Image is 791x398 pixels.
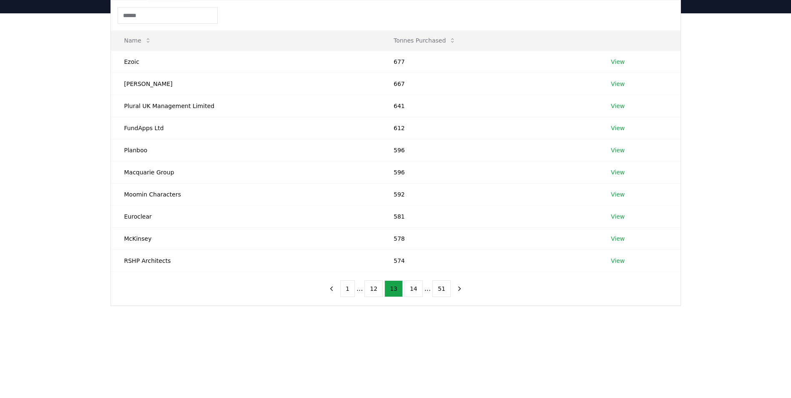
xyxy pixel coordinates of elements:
[380,95,598,117] td: 641
[611,124,625,132] a: View
[380,183,598,205] td: 592
[111,161,380,183] td: Macquarie Group
[611,212,625,221] a: View
[384,280,403,297] button: 13
[111,183,380,205] td: Moomin Characters
[340,280,355,297] button: 1
[380,50,598,73] td: 677
[611,146,625,154] a: View
[452,280,467,297] button: next page
[118,32,158,49] button: Name
[611,58,625,66] a: View
[387,32,462,49] button: Tonnes Purchased
[111,117,380,139] td: FundApps Ltd
[111,205,380,227] td: Euroclear
[424,284,431,294] li: ...
[380,249,598,272] td: 574
[111,139,380,161] td: Planboo
[380,139,598,161] td: 596
[111,50,380,73] td: Ezoic
[432,280,451,297] button: 51
[111,227,380,249] td: McKinsey
[611,80,625,88] a: View
[111,249,380,272] td: RSHP Architects
[380,73,598,95] td: 667
[111,73,380,95] td: [PERSON_NAME]
[404,280,423,297] button: 14
[380,227,598,249] td: 578
[611,168,625,176] a: View
[611,257,625,265] a: View
[611,190,625,199] a: View
[111,95,380,117] td: Plural UK Management Limited
[611,102,625,110] a: View
[357,284,363,294] li: ...
[611,234,625,243] a: View
[324,280,339,297] button: previous page
[364,280,383,297] button: 12
[380,205,598,227] td: 581
[380,161,598,183] td: 596
[380,117,598,139] td: 612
